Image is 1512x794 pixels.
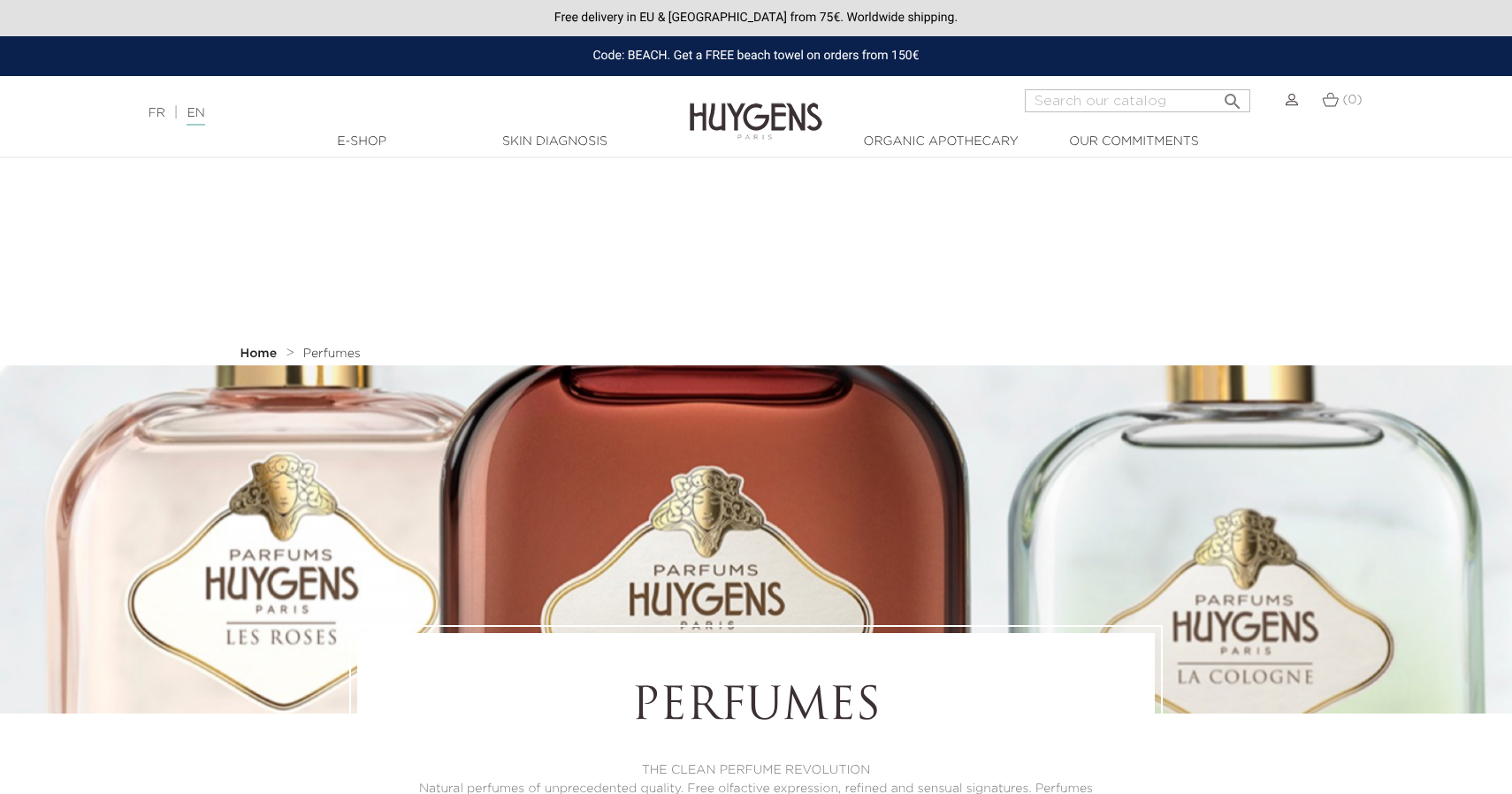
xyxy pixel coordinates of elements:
a: Skin Diagnosis [466,133,643,151]
div: | [139,103,616,124]
button:  [1217,84,1249,108]
i:  [1222,86,1243,107]
a: E-Shop [273,133,450,151]
p: THE CLEAN PERFUME REVOLUTION [406,761,1106,780]
span: (0) [1342,94,1362,106]
a: Perfumes [303,347,361,361]
a: Our commitments [1045,133,1222,151]
img: Huygens [690,74,822,142]
input: Search [1025,89,1250,112]
span: Perfumes [303,347,361,360]
a: Organic Apothecary [852,133,1029,151]
strong: Home [241,347,278,360]
h1: Perfumes [406,682,1106,735]
a: EN [187,107,204,126]
a: FR [148,107,164,119]
a: Home [241,347,281,361]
